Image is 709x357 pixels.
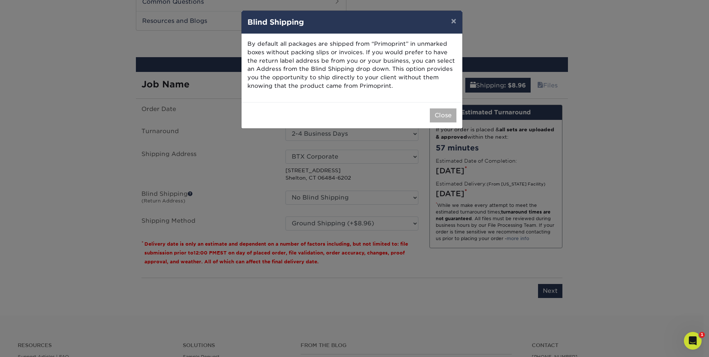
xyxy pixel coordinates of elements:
h4: Blind Shipping [247,17,456,28]
button: × [445,11,462,31]
span: 1 [699,332,705,338]
button: Close [430,108,456,122]
iframe: Intercom live chat [684,332,702,350]
p: By default all packages are shipped from “Primoprint” in unmarked boxes without packing slips or ... [247,40,456,90]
